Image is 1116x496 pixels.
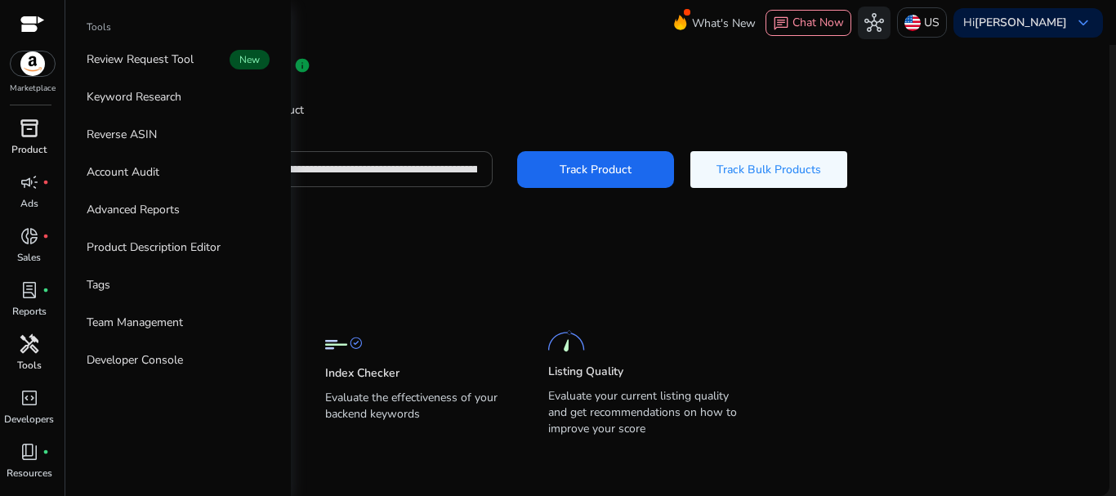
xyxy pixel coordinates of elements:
[858,7,891,39] button: hub
[87,20,111,34] p: Tools
[20,388,39,408] span: code_blocks
[87,276,110,293] p: Tags
[20,172,39,192] span: campaign
[20,196,38,211] p: Ads
[548,364,623,380] p: Listing Quality
[325,365,400,382] p: Index Checker
[20,226,39,246] span: donut_small
[87,314,183,331] p: Team Management
[17,250,41,265] p: Sales
[87,239,221,256] p: Product Description Editor
[20,334,39,354] span: handyman
[924,8,940,37] p: US
[11,142,47,157] p: Product
[230,50,270,69] span: New
[773,16,789,32] span: chat
[904,15,921,31] img: us.svg
[42,233,49,239] span: fiber_manual_record
[7,466,52,480] p: Resources
[517,151,674,188] button: Track Product
[20,442,39,462] span: book_4
[1074,13,1093,33] span: keyboard_arrow_down
[17,358,42,373] p: Tools
[42,287,49,293] span: fiber_manual_record
[548,388,739,437] p: Evaluate your current listing quality and get recommendations on how to improve your score
[87,88,181,105] p: Keyword Research
[690,151,847,188] button: Track Bulk Products
[766,10,851,36] button: chatChat Now
[87,201,180,218] p: Advanced Reports
[11,51,55,76] img: amazon.svg
[294,57,310,74] span: info
[10,83,56,95] p: Marketplace
[12,304,47,319] p: Reports
[42,179,49,185] span: fiber_manual_record
[87,163,159,181] p: Account Audit
[20,118,39,138] span: inventory_2
[4,412,54,427] p: Developers
[692,9,756,38] span: What's New
[716,161,821,178] span: Track Bulk Products
[20,280,39,300] span: lab_profile
[87,51,194,68] p: Review Request Tool
[548,323,585,360] img: Listing Quality
[87,351,183,369] p: Developer Console
[42,449,49,455] span: fiber_manual_record
[87,126,157,143] p: Reverse ASIN
[792,15,844,30] span: Chat Now
[963,17,1067,29] p: Hi
[560,161,632,178] span: Track Product
[101,101,1080,118] p: Get in-depth details by tracking product
[325,390,516,436] p: Evaluate the effectiveness of your backend keywords
[864,13,884,33] span: hub
[975,15,1067,30] b: [PERSON_NAME]
[325,324,362,361] img: Index Checker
